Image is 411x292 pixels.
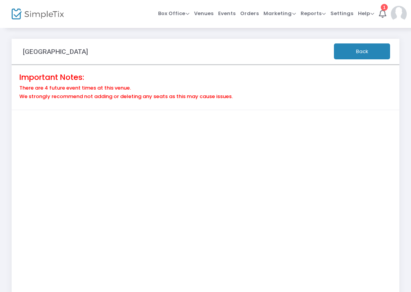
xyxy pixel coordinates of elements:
span: Settings [330,3,353,23]
span: Reports [301,10,326,17]
button: Back [334,43,390,59]
h6: We strongly recommend not adding or deleting any seats as this may cause issues. [19,93,392,100]
span: Events [218,3,236,23]
h4: Important Notes: [19,73,392,82]
h6: There are 4 future event times at this venue. [19,85,392,91]
span: Venues [194,3,213,23]
span: Box Office [158,10,189,17]
div: 1 [381,4,388,11]
span: Marketing [263,10,296,17]
h3: [GEOGRAPHIC_DATA] [23,48,88,55]
span: Orders [240,3,259,23]
span: Help [358,10,374,17]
